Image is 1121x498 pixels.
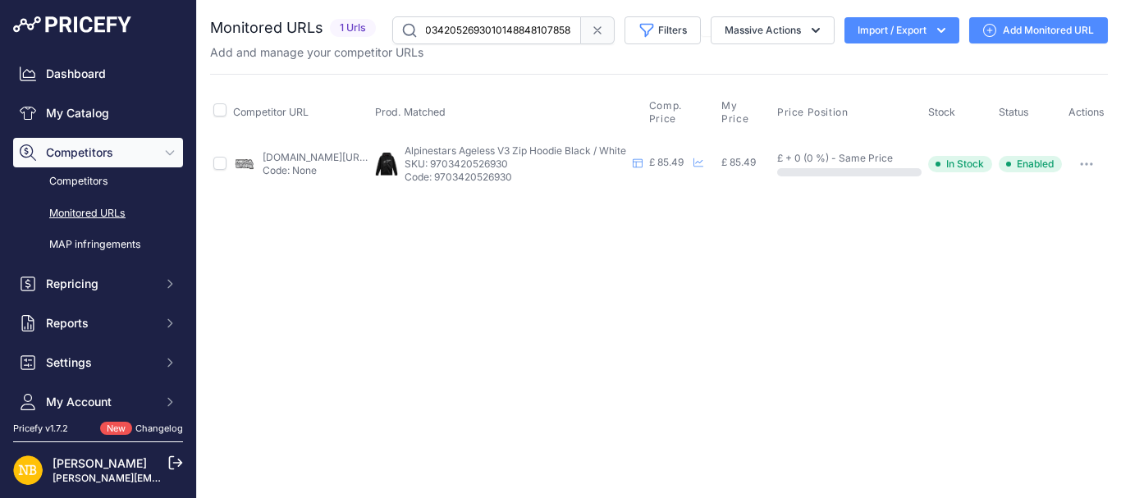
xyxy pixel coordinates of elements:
span: New [100,422,132,436]
span: My Price [721,99,767,126]
a: Add Monitored URL [969,17,1108,43]
span: Alpinestars Ageless V3 Zip Hoodie Black / White [405,144,626,157]
a: Competitors [13,167,183,196]
button: Settings [13,348,183,377]
a: MAP infringements [13,231,183,259]
button: Price Position [777,106,851,119]
span: Enabled [999,156,1062,172]
span: Settings [46,354,153,371]
span: Competitor URL [233,106,309,118]
a: [PERSON_NAME][EMAIL_ADDRESS][DOMAIN_NAME] [53,472,305,484]
span: 1 Urls [330,19,376,38]
a: [DOMAIN_NAME][URL] [263,151,368,163]
span: £ + 0 (0 %) - Same Price [777,152,893,164]
a: My Catalog [13,98,183,128]
button: Competitors [13,138,183,167]
button: Filters [625,16,701,44]
p: Code: None [263,164,368,177]
span: Reports [46,315,153,331]
input: Search [392,16,581,44]
button: Comp. Price [649,99,716,126]
button: Import / Export [844,17,959,43]
span: In Stock [928,156,992,172]
span: £ 85.49 [649,156,684,168]
span: Stock [928,106,955,118]
span: Competitors [46,144,153,161]
span: Comp. Price [649,99,712,126]
span: Status [999,106,1029,118]
span: Prod. Matched [375,106,446,118]
h2: Monitored URLs [210,16,323,39]
button: My Account [13,387,183,417]
button: My Price [721,99,771,126]
span: Repricing [46,276,153,292]
button: Repricing [13,269,183,299]
a: [PERSON_NAME] [53,456,147,470]
a: Monitored URLs [13,199,183,228]
p: SKU: 9703420526930 [405,158,626,171]
div: Pricefy v1.7.2 [13,422,68,436]
p: Code: 9703420526930 [405,171,626,184]
span: My Account [46,394,153,410]
a: Dashboard [13,59,183,89]
span: Price Position [777,106,848,119]
p: Add and manage your competitor URLs [210,44,423,61]
button: Massive Actions [711,16,835,44]
a: Changelog [135,423,183,434]
img: Pricefy Logo [13,16,131,33]
span: Actions [1068,106,1105,118]
button: Reports [13,308,183,338]
span: £ 85.49 [721,156,756,168]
